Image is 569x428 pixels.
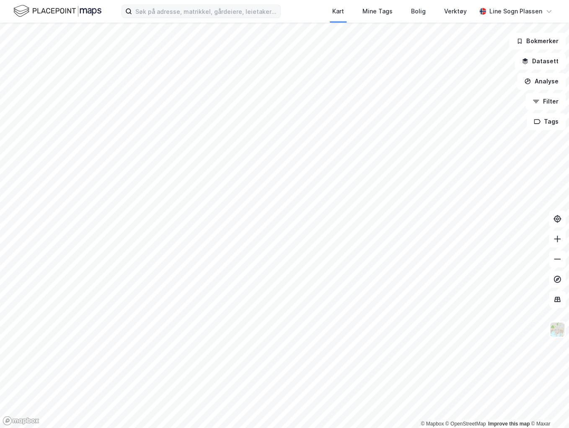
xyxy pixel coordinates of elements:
[488,421,530,427] a: Improve this map
[445,421,486,427] a: OpenStreetMap
[362,6,393,16] div: Mine Tags
[549,322,565,337] img: Z
[525,93,566,110] button: Filter
[527,388,569,428] div: Kontrollprogram for chat
[489,6,542,16] div: Line Sogn Plassen
[515,53,566,70] button: Datasett
[411,6,426,16] div: Bolig
[332,6,344,16] div: Kart
[3,416,39,425] a: Mapbox homepage
[421,421,444,427] a: Mapbox
[13,4,101,18] img: logo.f888ab2527a4732fd821a326f86c7f29.svg
[509,33,566,49] button: Bokmerker
[517,73,566,90] button: Analyse
[527,113,566,130] button: Tags
[132,5,280,18] input: Søk på adresse, matrikkel, gårdeiere, leietakere eller personer
[444,6,467,16] div: Verktøy
[527,388,569,428] iframe: Chat Widget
